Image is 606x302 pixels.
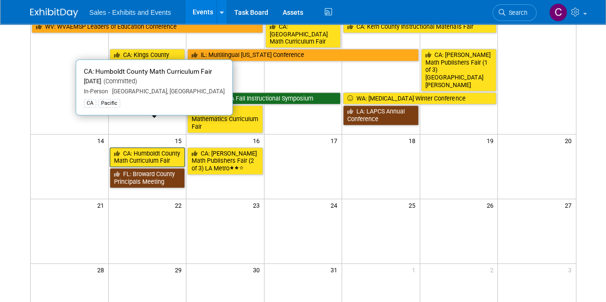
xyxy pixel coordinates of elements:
[330,264,342,276] span: 31
[174,199,186,211] span: 22
[343,21,496,33] a: CA: Kern County Instructional Materials Fair
[96,134,108,146] span: 14
[187,49,419,61] a: IL: Multilingual [US_STATE] Conference
[408,199,420,211] span: 25
[84,78,225,86] div: [DATE]
[187,147,263,175] a: CA: [PERSON_NAME] Math Publishers Fair (2 of 3) LA Metro
[110,49,185,76] a: CA: Kings County Office of Education Math Adoption Fair
[485,199,497,211] span: 26
[187,105,263,133] a: CA: SCOE Mathematics Curriculum Fair
[492,4,537,21] a: Search
[174,134,186,146] span: 15
[343,105,419,125] a: LA: LAPCS Annual Conference
[84,67,212,75] span: CA: Humboldt County Math Curriculum Fair
[505,9,527,16] span: Search
[187,92,341,105] a: NC: NCPAPA Fall Instructional Symposium
[252,134,264,146] span: 16
[411,264,420,276] span: 1
[485,134,497,146] span: 19
[564,134,576,146] span: 20
[90,9,171,16] span: Sales - Exhibits and Events
[408,134,420,146] span: 18
[84,99,96,108] div: CA
[110,147,185,167] a: CA: Humboldt County Math Curriculum Fair
[98,99,120,108] div: Pacific
[343,92,496,105] a: WA: [MEDICAL_DATA] Winter Conference
[421,49,497,91] a: CA: [PERSON_NAME] Math Publishers Fair (1 of 3) [GEOGRAPHIC_DATA][PERSON_NAME]
[174,264,186,276] span: 29
[101,78,137,85] span: (Committed)
[32,21,263,33] a: WV: WVAEMSP Leaders of Education Conference
[30,8,78,18] img: ExhibitDay
[108,88,225,95] span: [GEOGRAPHIC_DATA], [GEOGRAPHIC_DATA]
[252,199,264,211] span: 23
[330,134,342,146] span: 17
[96,264,108,276] span: 28
[549,3,567,22] img: Christine Lurz
[330,199,342,211] span: 24
[489,264,497,276] span: 2
[84,88,108,95] span: In-Person
[564,199,576,211] span: 27
[110,168,185,188] a: FL: Broward County Principals Meeting
[567,264,576,276] span: 3
[96,199,108,211] span: 21
[265,21,341,48] a: CA: [GEOGRAPHIC_DATA] Math Curriculum Fair
[252,264,264,276] span: 30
